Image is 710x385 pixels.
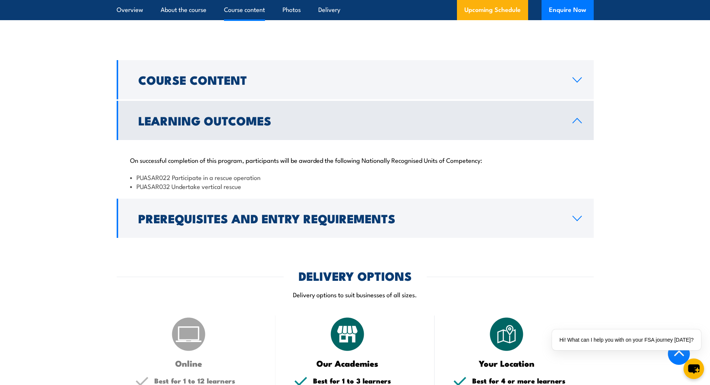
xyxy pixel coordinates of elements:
[294,359,401,367] h3: Our Academies
[117,101,594,140] a: Learning Outcomes
[453,359,560,367] h3: Your Location
[154,377,257,384] h5: Best for 1 to 12 learners
[130,173,580,181] li: PUASAR022 Participate in a rescue operation
[117,199,594,238] a: Prerequisites and Entry Requirements
[472,377,575,384] h5: Best for 4 or more learners
[313,377,416,384] h5: Best for 1 to 3 learners
[130,156,580,164] p: On successful completion of this program, participants will be awarded the following Nationally R...
[138,74,561,85] h2: Course Content
[138,115,561,125] h2: Learning Outcomes
[138,213,561,223] h2: Prerequisites and Entry Requirements
[130,182,580,190] li: PUASAR032 Undertake vertical rescue
[684,358,704,379] button: chat-button
[299,270,412,281] h2: DELIVERY OPTIONS
[117,60,594,99] a: Course Content
[135,359,242,367] h3: Online
[117,290,594,299] p: Delivery options to suit businesses of all sizes.
[552,329,701,350] div: Hi! What can I help you with on your FSA journey [DATE]?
